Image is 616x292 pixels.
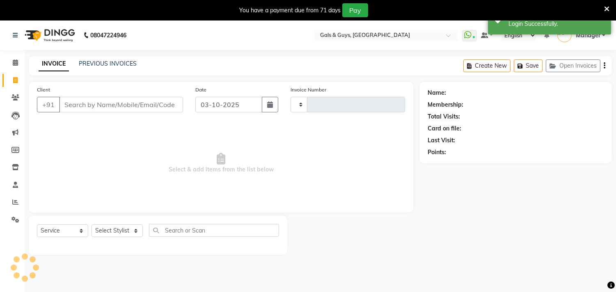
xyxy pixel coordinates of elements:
[428,136,455,145] div: Last Visit:
[428,148,446,157] div: Points:
[546,59,600,72] button: Open Invoices
[195,86,206,94] label: Date
[463,59,511,72] button: Create New
[342,3,368,17] button: Pay
[239,6,341,15] div: You have a payment due from 71 days
[149,224,279,237] input: Search or Scan
[508,20,605,28] div: Login Successfully.
[428,89,446,97] div: Name:
[37,86,50,94] label: Client
[39,57,69,71] a: INVOICE
[514,59,543,72] button: Save
[90,24,126,47] b: 08047224946
[21,24,77,47] img: logo
[576,31,600,40] span: Manager
[428,112,460,121] div: Total Visits:
[37,97,60,112] button: +91
[557,28,572,42] img: Manager
[428,100,463,109] div: Membership:
[59,97,183,112] input: Search by Name/Mobile/Email/Code
[291,86,326,94] label: Invoice Number
[428,124,461,133] div: Card on file:
[37,122,405,204] span: Select & add items from the list below
[79,60,137,67] a: PREVIOUS INVOICES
